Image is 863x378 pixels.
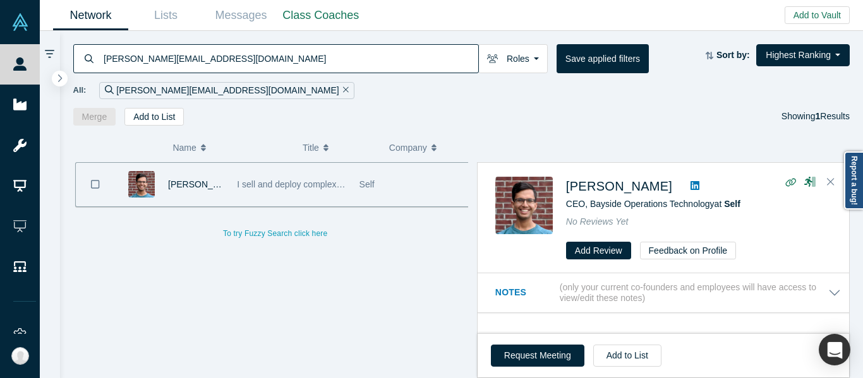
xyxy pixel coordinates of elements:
button: Save applied filters [557,44,649,73]
a: Messages [203,1,279,30]
button: Roles [478,44,548,73]
button: Add Review [566,242,631,259]
button: Bookmark [76,163,115,206]
button: Name [172,134,289,161]
button: Request Meeting [491,345,584,367]
button: Title [303,134,376,161]
button: Close [821,172,840,192]
img: Alchemist Vault Logo [11,13,29,31]
img: Michelle Ann Chua's Account [11,347,29,365]
button: Feedback on Profile [640,242,737,259]
span: Self [359,179,375,189]
a: Network [53,1,128,30]
strong: Sort by: [716,50,750,60]
a: [PERSON_NAME] [566,179,672,193]
span: I sell and deploy complex multi-department hardware and software to health systems. Bootstrapped. [237,179,629,189]
a: Self [724,199,740,209]
span: No Reviews Yet [566,216,629,227]
a: Lists [128,1,203,30]
div: [PERSON_NAME][EMAIL_ADDRESS][DOMAIN_NAME] [99,82,354,99]
img: Neelesh Mittal's Profile Image [128,171,155,198]
button: Add to List [124,108,184,126]
button: Merge [73,108,116,126]
button: To try Fuzzy Search click here [214,225,336,242]
button: Add to List [593,345,661,367]
span: Results [816,111,850,121]
button: Company [389,134,462,161]
p: (only your current co-founders and employees will have access to view/edit these notes) [560,282,828,304]
img: Neelesh Mittal's Profile Image [495,177,553,234]
h3: Contact [495,331,823,344]
a: [PERSON_NAME] [168,179,241,189]
span: Name [172,134,196,161]
a: Class Coaches [279,1,363,30]
button: Notes (only your current co-founders and employees will have access to view/edit these notes) [495,282,841,304]
span: All: [73,84,87,97]
span: CEO, Bayside Operations Technology at [566,199,740,209]
a: Report a bug! [844,151,863,210]
button: Remove Filter [339,83,349,98]
h3: Notes [495,286,557,299]
input: Search by name, title, company, summary, expertise, investment criteria or topics of focus [102,44,478,73]
span: Title [303,134,319,161]
button: Add to Vault [785,6,850,24]
strong: 1 [816,111,821,121]
span: Company [389,134,427,161]
button: Highest Ranking [756,44,850,66]
div: Showing [782,108,850,126]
